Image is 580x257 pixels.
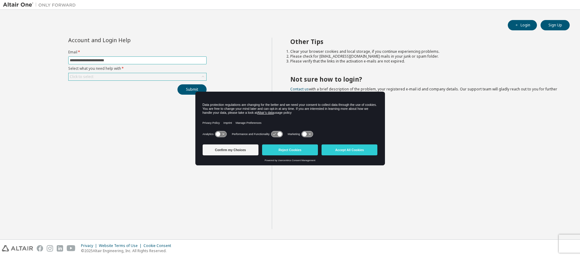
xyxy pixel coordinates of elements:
img: youtube.svg [67,245,76,252]
div: Privacy [81,243,99,248]
a: Contact us [290,86,309,92]
li: Please verify that the links in the activation e-mails are not expired. [290,59,559,64]
label: Email [68,50,207,55]
div: Cookie Consent [143,243,175,248]
div: Account and Login Help [68,38,179,42]
div: Click to select [70,74,93,79]
button: Sign Up [541,20,570,30]
span: with a brief description of the problem, your registered e-mail id and company details. Our suppo... [290,86,557,96]
h2: Not sure how to login? [290,75,559,83]
div: Website Terms of Use [99,243,143,248]
img: instagram.svg [47,245,53,252]
img: altair_logo.svg [2,245,33,252]
img: facebook.svg [37,245,43,252]
button: Submit [177,84,207,95]
p: © 2025 Altair Engineering, Inc. All Rights Reserved. [81,248,175,253]
h2: Other Tips [290,38,559,46]
img: linkedin.svg [57,245,63,252]
li: Clear your browser cookies and local storage, if you continue experiencing problems. [290,49,559,54]
label: Select what you need help with [68,66,207,71]
img: Altair One [3,2,79,8]
li: Please check for [EMAIL_ADDRESS][DOMAIN_NAME] mails in your junk or spam folder. [290,54,559,59]
div: Click to select [69,73,206,80]
button: Login [508,20,537,30]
